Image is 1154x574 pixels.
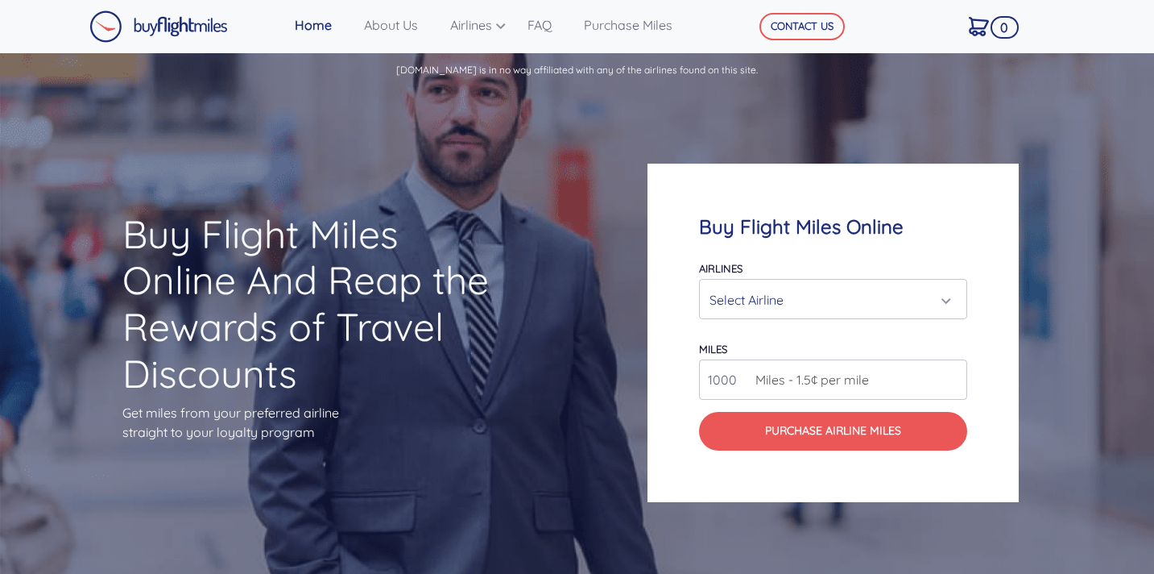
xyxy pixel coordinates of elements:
label: Airlines [699,262,742,275]
img: Cart [969,17,989,36]
h1: Buy Flight Miles Online And Reap the Rewards of Travel Discounts [122,211,507,397]
a: 0 [962,9,1011,43]
a: Home [288,9,358,41]
button: Select Airline [699,279,967,319]
a: About Us [358,9,444,41]
a: FAQ [521,9,577,41]
button: CONTACT US [759,13,845,40]
h4: Buy Flight Miles Online [699,215,967,239]
label: miles [699,343,727,356]
span: Miles - 1.5¢ per mile [747,370,869,389]
span: 0 [991,16,1020,39]
button: Purchase Airline Miles [699,412,967,451]
p: Get miles from your preferred airline straight to your loyalty program [122,403,507,442]
a: Airlines [444,9,521,41]
a: Buy Flight Miles Logo [89,6,228,47]
img: Buy Flight Miles Logo [89,10,228,43]
div: Select Airline [709,285,947,315]
a: Purchase Miles [577,9,698,41]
